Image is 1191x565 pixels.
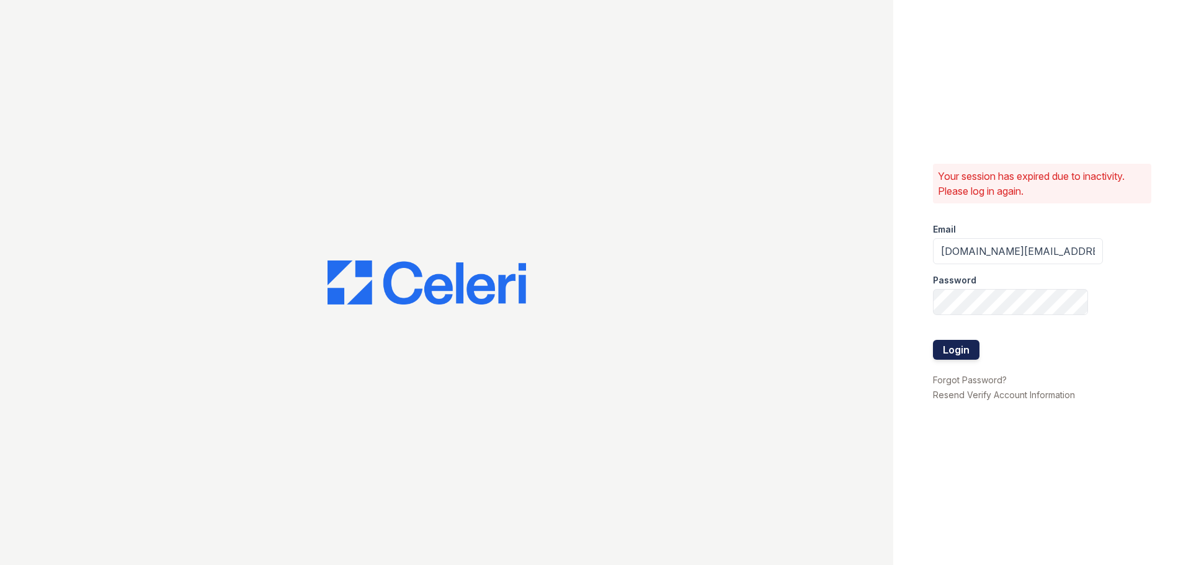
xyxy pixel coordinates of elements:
[933,223,956,236] label: Email
[328,260,526,305] img: CE_Logo_Blue-a8612792a0a2168367f1c8372b55b34899dd931a85d93a1a3d3e32e68fde9ad4.png
[933,375,1007,385] a: Forgot Password?
[933,340,979,360] button: Login
[933,274,976,287] label: Password
[938,169,1146,198] p: Your session has expired due to inactivity. Please log in again.
[933,389,1075,400] a: Resend Verify Account Information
